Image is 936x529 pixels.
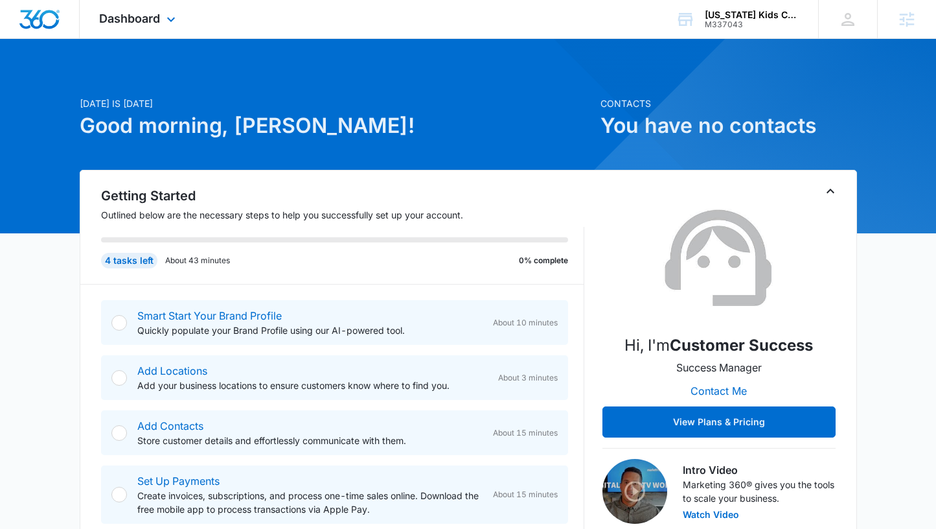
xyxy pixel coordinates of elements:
[80,110,593,141] h1: Good morning, [PERSON_NAME]!
[602,406,836,438] button: View Plans & Pricing
[683,462,836,478] h3: Intro Video
[678,375,760,406] button: Contact Me
[137,379,488,392] p: Add your business locations to ensure customers know where to find you.
[683,510,739,519] button: Watch Video
[99,12,160,25] span: Dashboard
[80,97,593,110] p: [DATE] is [DATE]
[101,208,584,222] p: Outlined below are the necessary steps to help you successfully set up your account.
[137,323,483,337] p: Quickly populate your Brand Profile using our AI-powered tool.
[137,419,203,432] a: Add Contacts
[683,478,836,505] p: Marketing 360® gives you the tools to scale your business.
[137,489,483,516] p: Create invoices, subscriptions, and process one-time sales online. Download the free mobile app t...
[137,475,220,488] a: Set Up Payments
[670,336,813,355] strong: Customer Success
[654,194,784,323] img: Customer Success
[137,434,483,447] p: Store customer details and effortlessly communicate with them.
[624,334,813,357] p: Hi, I'm
[165,255,230,266] p: About 43 minutes
[137,364,207,377] a: Add Locations
[493,489,558,500] span: About 15 minutes
[823,183,838,199] button: Toggle Collapse
[600,97,857,110] p: Contacts
[498,372,558,384] span: About 3 minutes
[602,459,667,524] img: Intro Video
[101,253,157,268] div: 4 tasks left
[493,427,558,439] span: About 15 minutes
[676,360,762,375] p: Success Manager
[705,10,799,20] div: account name
[493,317,558,329] span: About 10 minutes
[600,110,857,141] h1: You have no contacts
[519,255,568,266] p: 0% complete
[101,186,584,206] h2: Getting Started
[137,309,282,322] a: Smart Start Your Brand Profile
[705,20,799,29] div: account id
